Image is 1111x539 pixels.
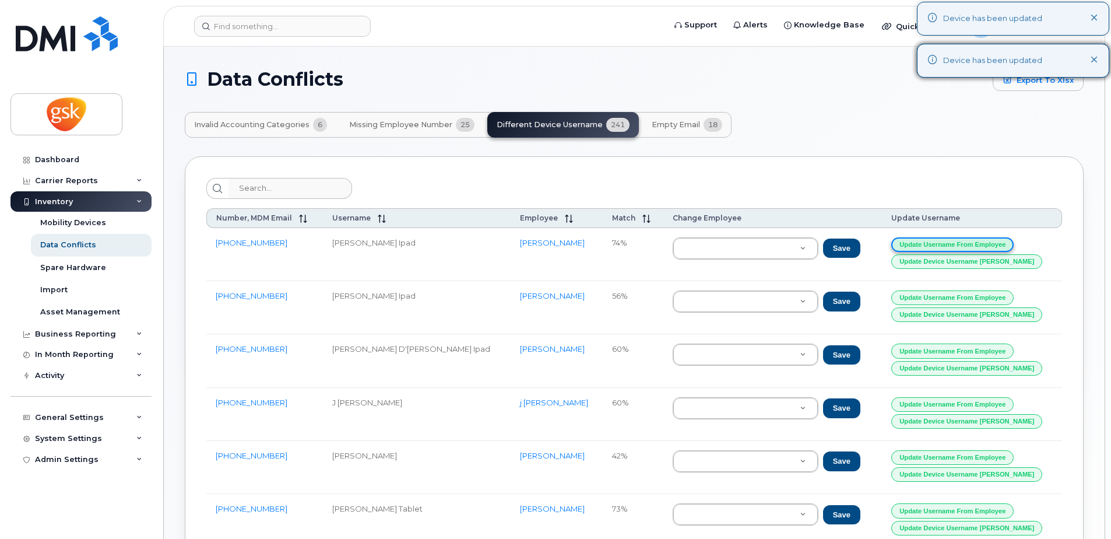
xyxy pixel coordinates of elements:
td: [PERSON_NAME] D'[PERSON_NAME] Ipad [323,334,510,387]
button: Save [823,239,860,258]
button: Update Device Username [PERSON_NAME] [891,361,1042,376]
button: Save [823,345,860,365]
button: Update Username from Employee [891,450,1014,465]
td: J [PERSON_NAME] [323,388,510,441]
span: Match [612,213,635,222]
span: 6 [313,118,327,132]
span: Username [332,213,371,222]
button: Update Device Username [PERSON_NAME] [891,414,1042,429]
input: Search... [228,178,352,199]
span: Empty Email [652,120,700,129]
td: 42% [603,441,663,494]
a: [PHONE_NUMBER] [216,238,287,247]
a: [PHONE_NUMBER] [216,344,287,353]
td: 60% [603,334,663,387]
a: [PHONE_NUMBER] [216,291,287,300]
td: [PERSON_NAME] [323,441,510,494]
button: Save [823,398,860,418]
button: Update Username from Employee [891,290,1014,305]
a: [PHONE_NUMBER] [216,451,287,460]
a: [PERSON_NAME] [520,451,585,460]
div: Device has been updated [943,55,1042,66]
div: Device has been updated [943,13,1042,24]
a: [PERSON_NAME] [520,291,585,300]
span: Missing Employee Number [349,120,452,129]
a: j [PERSON_NAME] [520,398,588,407]
a: [PERSON_NAME] [520,344,585,353]
button: Update Device Username [PERSON_NAME] [891,307,1042,322]
td: [PERSON_NAME] Ipad [323,228,510,281]
button: Update Device Username [PERSON_NAME] [891,467,1042,482]
span: Change Employee [673,213,741,222]
button: Save [823,292,860,311]
a: [PHONE_NUMBER] [216,398,287,407]
button: Save [823,505,860,525]
a: [PERSON_NAME] [520,238,585,247]
a: [PHONE_NUMBER] [216,504,287,513]
td: 60% [603,388,663,441]
button: Update Username from Employee [891,344,1014,358]
td: 74% [603,228,663,281]
td: [PERSON_NAME] Ipad [323,281,510,334]
span: 18 [704,118,722,132]
button: Update Username from Employee [891,503,1014,518]
button: Update Username from Employee [891,237,1014,252]
span: Employee [520,213,558,222]
button: Update Device Username [PERSON_NAME] [891,254,1042,269]
button: Save [823,452,860,471]
a: Export to Xlsx [993,68,1084,91]
button: Update Username from Employee [891,397,1014,412]
span: Data Conflicts [207,71,343,88]
span: 25 [456,118,474,132]
button: Update Device Username [PERSON_NAME] [891,521,1042,535]
span: Update Username [891,213,960,222]
span: Invalid Accounting Categories [194,120,310,129]
span: Number, MDM Email [216,213,292,222]
a: [PERSON_NAME] [520,504,585,513]
td: 56% [603,281,663,334]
